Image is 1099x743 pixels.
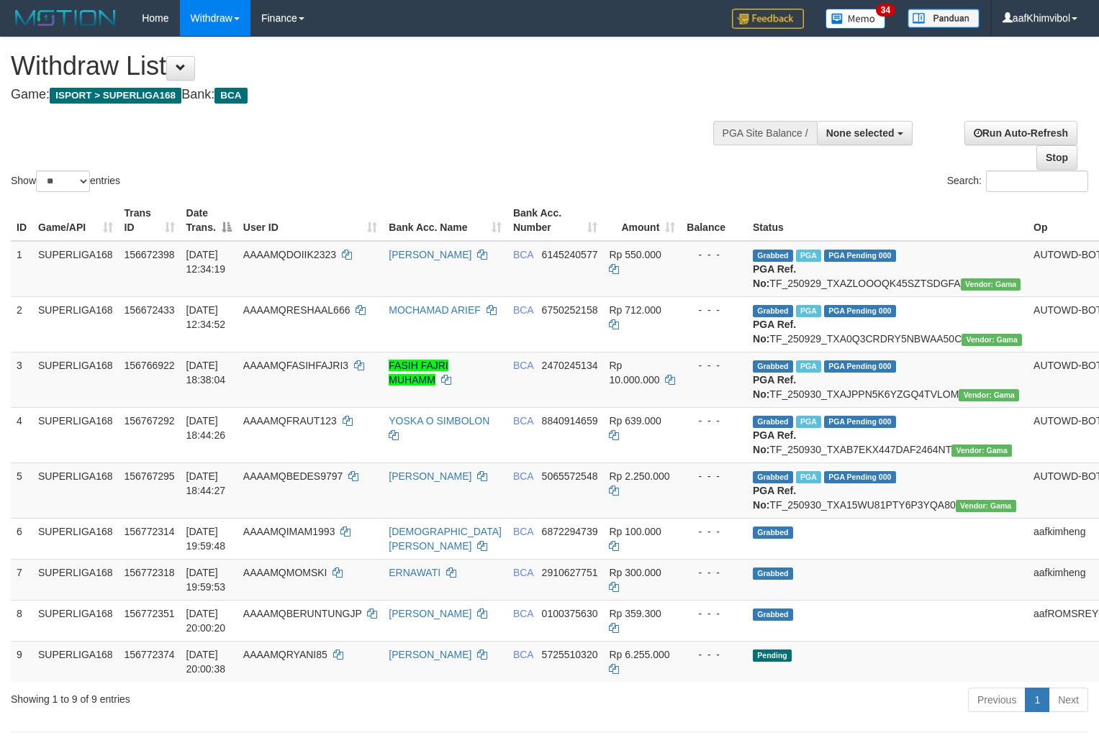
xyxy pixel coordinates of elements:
[507,200,604,241] th: Bank Acc. Number: activate to sort column ascending
[125,608,175,619] span: 156772351
[753,305,793,317] span: Grabbed
[125,304,175,316] span: 156672433
[753,416,793,428] span: Grabbed
[513,649,533,660] span: BCA
[125,567,175,578] span: 156772318
[826,9,886,29] img: Button%20Memo.svg
[36,170,90,192] select: Showentries
[32,559,119,600] td: SUPERLIGA168
[389,567,440,578] a: ERNAWATI
[11,88,718,102] h4: Game: Bank:
[32,641,119,682] td: SUPERLIGA168
[542,304,598,316] span: Copy 6750252158 to clipboard
[796,416,821,428] span: Marked by aafsoycanthlai
[876,4,895,17] span: 34
[964,121,1077,145] a: Run Auto-Refresh
[687,565,741,580] div: - - -
[753,608,793,621] span: Grabbed
[962,334,1022,346] span: Vendor URL: https://trx31.1velocity.biz
[186,649,226,675] span: [DATE] 20:00:38
[1036,145,1077,170] a: Stop
[796,305,821,317] span: Marked by aafsoycanthlai
[609,415,661,427] span: Rp 639.000
[186,304,226,330] span: [DATE] 12:34:52
[513,360,533,371] span: BCA
[513,249,533,260] span: BCA
[32,296,119,352] td: SUPERLIGA168
[609,608,661,619] span: Rp 359.300
[11,559,32,600] td: 7
[542,415,598,427] span: Copy 8840914659 to clipboard
[747,200,1028,241] th: Status
[11,407,32,462] td: 4
[243,470,343,482] span: AAAAMQBEDES9797
[389,304,481,316] a: MOCHAMAD ARIEF
[32,462,119,518] td: SUPERLIGA168
[11,641,32,682] td: 9
[947,170,1088,192] label: Search:
[956,500,1016,512] span: Vendor URL: https://trx31.1velocity.biz
[824,416,896,428] span: PGA Pending
[243,567,327,578] span: AAAAMQMOMSKI
[796,471,821,483] span: Marked by aafsoycanthlai
[389,608,471,619] a: [PERSON_NAME]
[609,526,661,537] span: Rp 100.000
[824,305,896,317] span: PGA Pending
[513,470,533,482] span: BCA
[796,360,821,373] span: Marked by aafsoumeymey
[513,567,533,578] span: BCA
[32,352,119,407] td: SUPERLIGA168
[542,470,598,482] span: Copy 5065572548 to clipboard
[687,414,741,428] div: - - -
[609,470,669,482] span: Rp 2.250.000
[11,170,120,192] label: Show entries
[1025,688,1049,712] a: 1
[687,303,741,317] div: - - -
[11,352,32,407] td: 3
[753,374,796,400] b: PGA Ref. No:
[125,415,175,427] span: 156767292
[609,567,661,578] span: Rp 300.000
[243,526,335,537] span: AAAAMQIMAM1993
[609,360,659,386] span: Rp 10.000.000
[687,647,741,662] div: - - -
[186,470,226,496] span: [DATE] 18:44:27
[125,249,175,260] span: 156672398
[125,360,175,371] span: 156766922
[753,527,793,539] span: Grabbed
[11,518,32,559] td: 6
[542,649,598,660] span: Copy 5725510320 to clipboard
[542,526,598,537] span: Copy 6872294739 to clipboard
[986,170,1088,192] input: Search:
[32,407,119,462] td: SUPERLIGA168
[687,524,741,539] div: - - -
[753,567,793,580] span: Grabbed
[747,407,1028,462] td: TF_250930_TXAB7EKX447DAF2464NT
[1049,688,1088,712] a: Next
[389,249,471,260] a: [PERSON_NAME]
[542,608,598,619] span: Copy 0100375630 to clipboard
[389,360,448,386] a: FASIH FAJRI MUHAMM
[32,518,119,559] td: SUPERLIGA168
[119,200,181,241] th: Trans ID: activate to sort column ascending
[542,249,598,260] span: Copy 6145240577 to clipboard
[747,296,1028,352] td: TF_250929_TXA0Q3CRDRY5NBWAA50C
[238,200,383,241] th: User ID: activate to sort column ascending
[603,200,681,241] th: Amount: activate to sort column ascending
[11,462,32,518] td: 5
[513,608,533,619] span: BCA
[824,360,896,373] span: PGA Pending
[243,415,337,427] span: AAAAMQFRAUT123
[713,121,817,145] div: PGA Site Balance /
[11,686,447,706] div: Showing 1 to 9 of 9 entries
[389,526,502,552] a: [DEMOGRAPHIC_DATA][PERSON_NAME]
[383,200,507,241] th: Bank Acc. Name: activate to sort column ascending
[753,649,792,662] span: Pending
[186,360,226,386] span: [DATE] 18:38:04
[389,649,471,660] a: [PERSON_NAME]
[214,88,247,104] span: BCA
[732,9,804,29] img: Feedback.jpg
[753,319,796,345] b: PGA Ref. No:
[32,600,119,641] td: SUPERLIGA168
[687,247,741,262] div: - - -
